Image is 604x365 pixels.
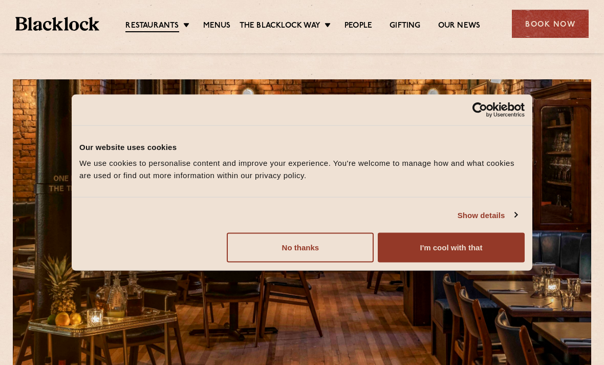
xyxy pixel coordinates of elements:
div: We use cookies to personalise content and improve your experience. You're welcome to manage how a... [79,157,525,182]
button: No thanks [227,233,374,263]
a: Usercentrics Cookiebot - opens in a new window [435,102,525,117]
img: BL_Textured_Logo-footer-cropped.svg [15,17,99,31]
a: Our News [438,21,481,31]
a: Show details [458,209,517,221]
a: The Blacklock Way [240,21,320,31]
a: Gifting [390,21,420,31]
a: Menus [203,21,231,31]
a: People [344,21,372,31]
div: Book Now [512,10,589,38]
a: Restaurants [125,21,179,32]
button: I'm cool with that [378,233,525,263]
div: Our website uses cookies [79,141,525,153]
